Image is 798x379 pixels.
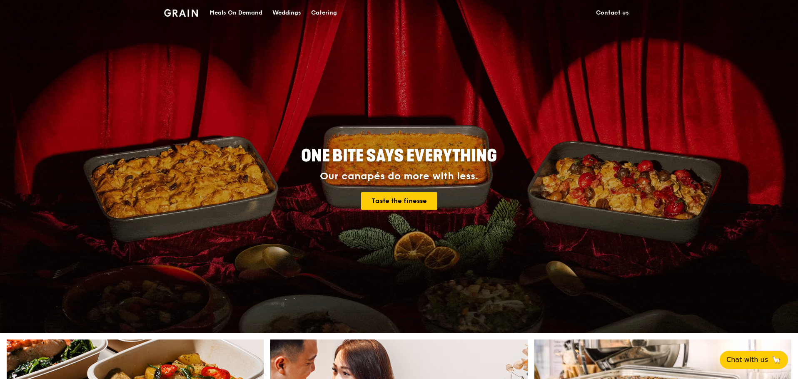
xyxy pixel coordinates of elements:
[361,192,437,210] a: Taste the finesse
[311,0,337,25] div: Catering
[301,146,497,166] span: ONE BITE SAYS EVERYTHING
[306,0,342,25] a: Catering
[726,355,768,365] span: Chat with us
[249,171,549,182] div: Our canapés do more with less.
[209,0,262,25] div: Meals On Demand
[267,0,306,25] a: Weddings
[272,0,301,25] div: Weddings
[164,9,198,17] img: Grain
[720,351,788,369] button: Chat with us🦙
[771,355,781,365] span: 🦙
[591,0,634,25] a: Contact us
